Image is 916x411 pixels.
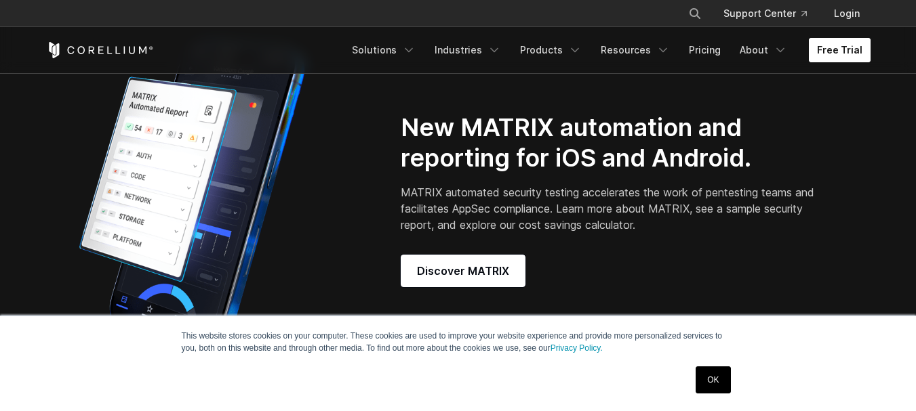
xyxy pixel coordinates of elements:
[46,42,154,58] a: Corellium Home
[809,38,871,62] a: Free Trial
[426,38,509,62] a: Industries
[696,366,730,393] a: OK
[401,184,819,233] p: MATRIX automated security testing accelerates the work of pentesting teams and facilitates AppSec...
[681,38,729,62] a: Pricing
[46,30,338,369] img: Corellium_MATRIX_Hero_1_1x
[593,38,678,62] a: Resources
[182,330,735,354] p: This website stores cookies on your computer. These cookies are used to improve your website expe...
[683,1,707,26] button: Search
[344,38,871,62] div: Navigation Menu
[401,112,819,173] h2: New MATRIX automation and reporting for iOS and Android.
[512,38,590,62] a: Products
[672,1,871,26] div: Navigation Menu
[823,1,871,26] a: Login
[401,255,525,287] a: Discover MATRIX
[417,263,509,279] span: Discover MATRIX
[732,38,795,62] a: About
[551,343,603,353] a: Privacy Policy.
[713,1,818,26] a: Support Center
[344,38,424,62] a: Solutions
